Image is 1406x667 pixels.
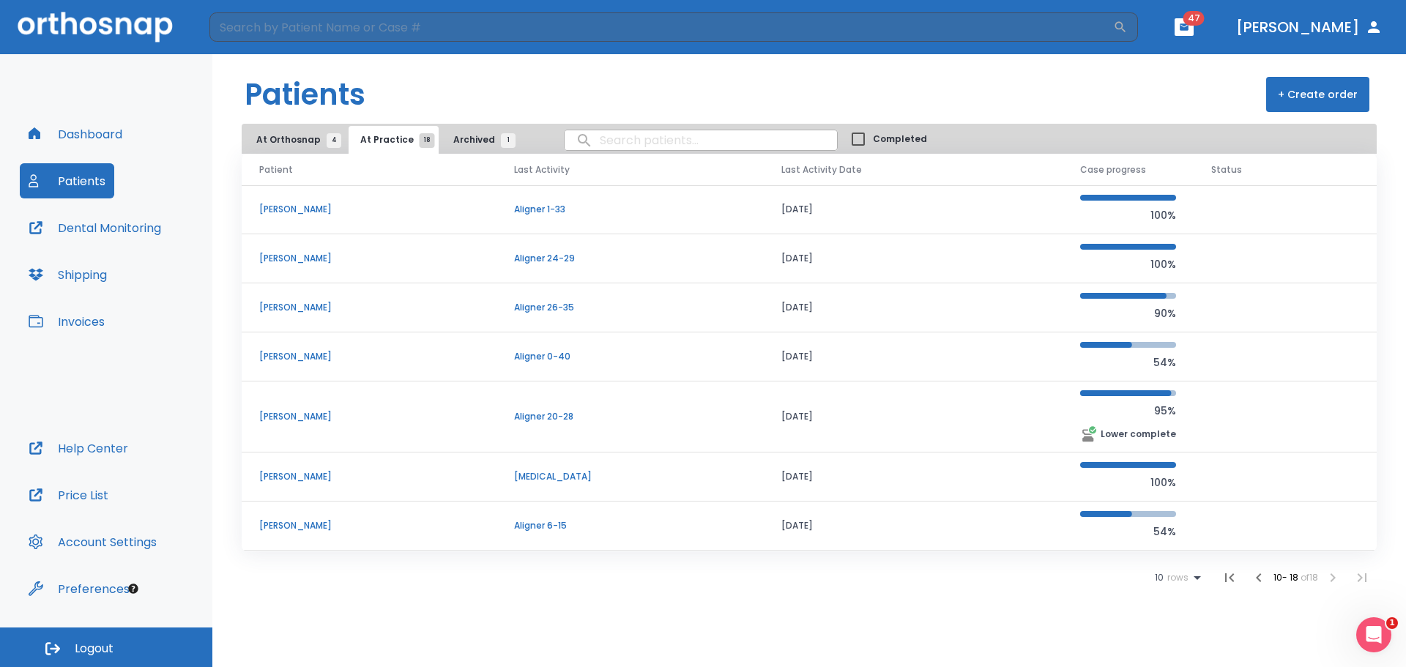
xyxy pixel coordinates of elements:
span: Completed [873,133,927,146]
p: Aligner 1-33 [514,203,746,216]
button: Price List [20,477,117,513]
span: of 18 [1301,571,1318,584]
td: [DATE] [764,185,1063,234]
button: + Create order [1266,77,1369,112]
td: [DATE] [764,502,1063,551]
p: [PERSON_NAME] [259,301,479,314]
p: 100% [1080,206,1176,224]
button: Invoices [20,304,114,339]
button: Help Center [20,431,137,466]
input: search [565,126,837,154]
td: [DATE] [764,234,1063,283]
img: Orthosnap [18,12,173,42]
button: Patients [20,163,114,198]
p: [PERSON_NAME] [259,519,479,532]
span: 18 [420,133,435,148]
div: tabs [245,126,523,154]
span: 1 [501,133,516,148]
span: 10 - 18 [1273,571,1301,584]
span: 1 [1386,617,1398,629]
div: Tooltip anchor [127,582,140,595]
button: Preferences [20,571,138,606]
p: [PERSON_NAME] [259,252,479,265]
button: Dental Monitoring [20,210,170,245]
p: Aligner 6-15 [514,519,746,532]
p: 100% [1080,256,1176,273]
p: [PERSON_NAME] [259,203,479,216]
span: 47 [1183,11,1205,26]
input: Search by Patient Name or Case # [209,12,1113,42]
span: Case progress [1080,163,1146,176]
span: Logout [75,641,114,657]
iframe: Intercom live chat [1356,617,1391,652]
p: Aligner 26-35 [514,301,746,314]
span: 4 [327,133,341,148]
p: [PERSON_NAME] [259,350,479,363]
span: Last Activity [514,163,570,176]
td: [DATE] [764,452,1063,502]
td: [DATE] [764,283,1063,332]
p: [PERSON_NAME] [259,470,479,483]
p: 54% [1080,354,1176,371]
button: Dashboard [20,116,131,152]
td: [DATE] [764,381,1063,452]
span: Patient [259,163,293,176]
span: At Orthosnap [256,133,334,146]
td: [DATE] [764,332,1063,381]
p: 90% [1080,305,1176,322]
p: Aligner 0-40 [514,350,746,363]
p: Lower complete [1101,428,1176,441]
span: Archived [453,133,508,146]
span: 10 [1155,573,1164,583]
p: [MEDICAL_DATA] [514,470,746,483]
p: 100% [1080,474,1176,491]
span: At Practice [360,133,427,146]
span: rows [1164,573,1189,583]
span: Status [1211,163,1242,176]
button: [PERSON_NAME] [1230,14,1388,40]
button: Shipping [20,257,116,292]
p: 95% [1080,402,1176,420]
h1: Patients [245,72,365,116]
p: Aligner 24-29 [514,252,746,265]
span: Last Activity Date [781,163,862,176]
button: Account Settings [20,524,165,559]
p: 54% [1080,523,1176,540]
p: [PERSON_NAME] [259,410,479,423]
p: Aligner 20-28 [514,410,746,423]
